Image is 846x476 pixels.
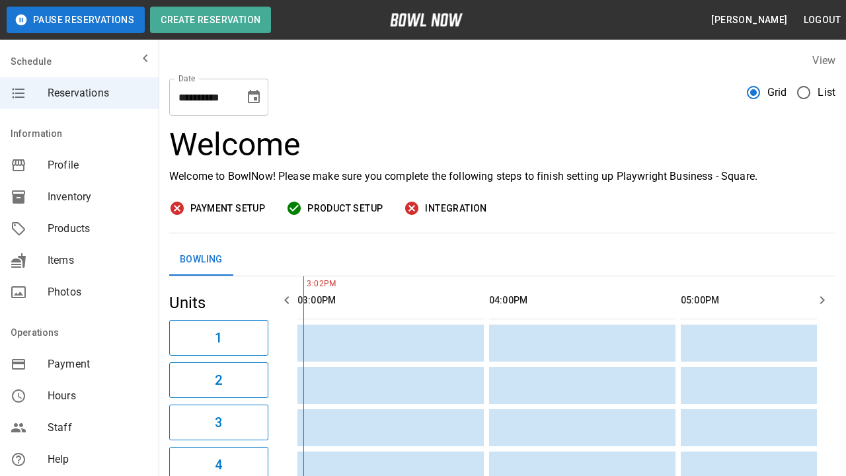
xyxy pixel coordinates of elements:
button: Choose date, selected date is Aug 29, 2025 [241,84,267,110]
span: 3:02PM [303,278,307,291]
span: Grid [767,85,787,100]
h6: 3 [215,412,222,433]
h5: Units [169,292,268,313]
span: Reservations [48,85,148,101]
h6: 1 [215,327,222,348]
span: List [818,85,835,100]
span: Product Setup [307,200,383,217]
span: Hours [48,388,148,404]
button: [PERSON_NAME] [706,8,792,32]
span: Photos [48,284,148,300]
button: Bowling [169,244,233,276]
span: Integration [425,200,486,217]
span: Profile [48,157,148,173]
span: Items [48,253,148,268]
button: 2 [169,362,268,398]
span: Inventory [48,189,148,205]
button: Logout [798,8,846,32]
h3: Welcome [169,126,835,163]
button: Create Reservation [150,7,271,33]
h6: 4 [215,454,222,475]
button: 3 [169,405,268,440]
h6: 2 [215,370,222,391]
p: Welcome to BowlNow! Please make sure you complete the following steps to finish setting up Playwr... [169,169,835,184]
span: Products [48,221,148,237]
span: Payment Setup [190,200,265,217]
div: inventory tabs [169,244,835,276]
span: Staff [48,420,148,436]
img: logo [390,13,463,26]
button: 1 [169,320,268,356]
span: Payment [48,356,148,372]
button: Pause Reservations [7,7,145,33]
label: View [812,54,835,67]
span: Help [48,452,148,467]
